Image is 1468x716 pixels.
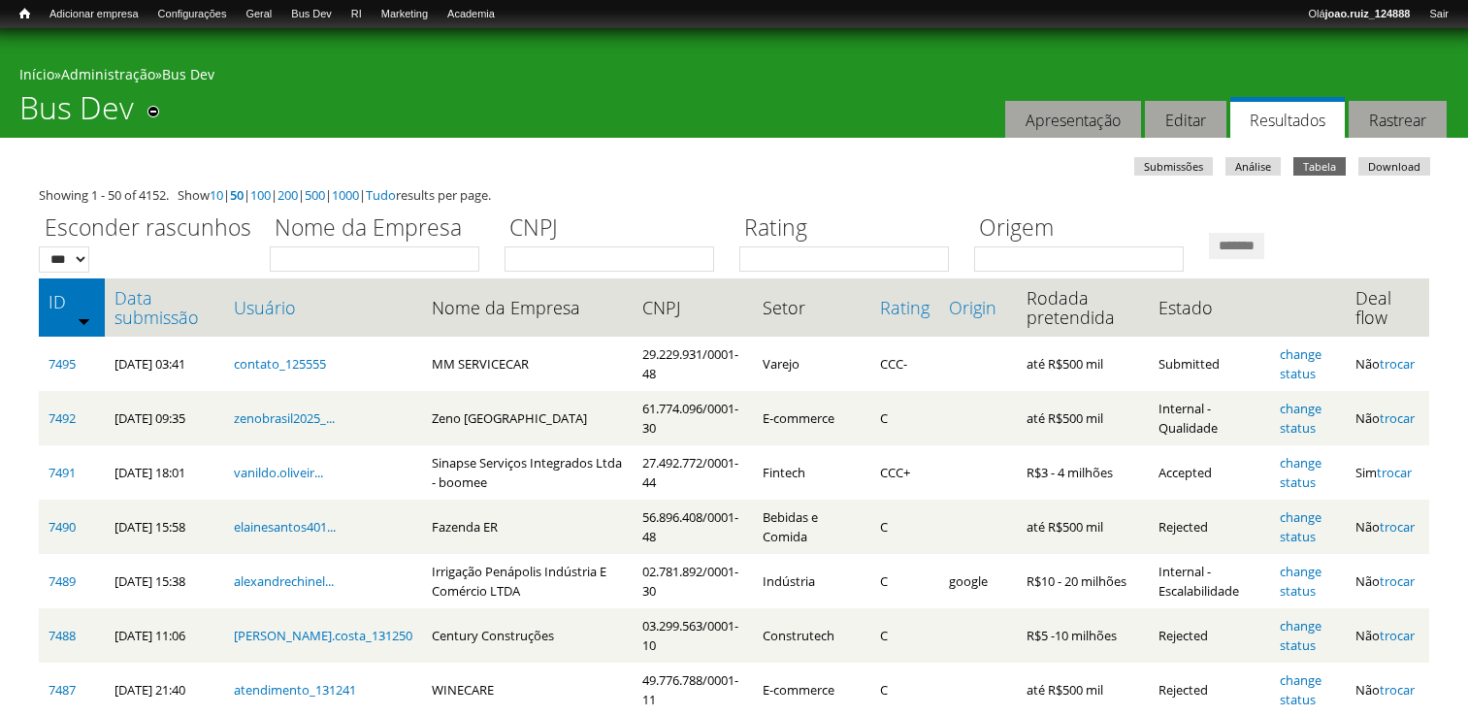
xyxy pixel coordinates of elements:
td: Bebidas e Comida [753,500,869,554]
td: [DATE] 11:06 [105,608,224,663]
td: [DATE] 15:58 [105,500,224,554]
a: Adicionar empresa [40,5,148,24]
a: 7491 [49,464,76,481]
td: C [870,500,939,554]
a: trocar [1380,409,1415,427]
td: CCC- [870,337,939,391]
td: CCC+ [870,445,939,500]
th: Rodada pretendida [1017,278,1150,337]
img: ordem crescente [78,314,90,327]
a: Submissões [1134,157,1213,176]
a: 1000 [332,186,359,204]
a: trocar [1380,681,1415,699]
td: google [939,554,1017,608]
a: 7490 [49,518,76,536]
td: 27.492.772/0001-44 [633,445,753,500]
td: Fintech [753,445,869,500]
div: Showing 1 - 50 of 4152. Show | | | | | | results per page. [39,185,1429,205]
td: [DATE] 15:38 [105,554,224,608]
td: R$5 -10 milhões [1017,608,1150,663]
label: Nome da Empresa [270,212,492,246]
th: Nome da Empresa [422,278,633,337]
div: » » [19,65,1449,89]
a: trocar [1380,518,1415,536]
a: Tabela [1293,157,1346,176]
td: Varejo [753,337,869,391]
a: 50 [230,186,244,204]
a: change status [1280,345,1321,382]
td: 56.896.408/0001-48 [633,500,753,554]
td: Irrigação Penápolis Indústria E Comércio LTDA [422,554,633,608]
a: Geral [236,5,281,24]
a: 100 [250,186,271,204]
a: Rating [880,298,930,317]
td: C [870,391,939,445]
td: até R$500 mil [1017,391,1150,445]
a: 7495 [49,355,76,373]
h1: Bus Dev [19,89,134,138]
a: Editar [1145,101,1226,139]
a: 7492 [49,409,76,427]
a: change status [1280,617,1321,654]
span: Início [19,7,30,20]
a: trocar [1377,464,1412,481]
td: Não [1346,554,1429,608]
th: Deal flow [1346,278,1429,337]
a: RI [342,5,372,24]
td: 61.774.096/0001-30 [633,391,753,445]
td: Submitted [1149,337,1269,391]
a: Marketing [372,5,438,24]
a: Bus Dev [162,65,214,83]
a: Apresentação [1005,101,1141,139]
a: elainesantos401... [234,518,336,536]
a: Sair [1419,5,1458,24]
a: Início [19,65,54,83]
a: Resultados [1230,97,1345,139]
a: alexandrechinel... [234,572,334,590]
td: R$3 - 4 milhões [1017,445,1150,500]
a: 7489 [49,572,76,590]
td: Sim [1346,445,1429,500]
a: 7487 [49,681,76,699]
a: 10 [210,186,223,204]
td: Internal - Escalabilidade [1149,554,1269,608]
td: R$10 - 20 milhões [1017,554,1150,608]
a: Rastrear [1349,101,1447,139]
a: change status [1280,400,1321,437]
td: até R$500 mil [1017,500,1150,554]
a: Bus Dev [281,5,342,24]
td: Accepted [1149,445,1269,500]
td: Não [1346,391,1429,445]
a: 200 [277,186,298,204]
a: change status [1280,508,1321,545]
td: Rejected [1149,608,1269,663]
a: contato_125555 [234,355,326,373]
a: 500 [305,186,325,204]
td: Internal - Qualidade [1149,391,1269,445]
td: Não [1346,500,1429,554]
td: Fazenda ER [422,500,633,554]
a: Origin [949,298,1007,317]
a: Configurações [148,5,237,24]
td: E-commerce [753,391,869,445]
th: Setor [753,278,869,337]
td: Não [1346,337,1429,391]
a: trocar [1380,572,1415,590]
a: Data submissão [114,288,214,327]
a: trocar [1380,627,1415,644]
a: [PERSON_NAME].costa_131250 [234,627,412,644]
a: Análise [1225,157,1281,176]
td: Zeno [GEOGRAPHIC_DATA] [422,391,633,445]
td: até R$500 mil [1017,337,1150,391]
th: Estado [1149,278,1269,337]
td: [DATE] 18:01 [105,445,224,500]
a: change status [1280,454,1321,491]
td: Rejected [1149,500,1269,554]
td: [DATE] 03:41 [105,337,224,391]
td: Sinapse Serviços Integrados Ltda - boomee [422,445,633,500]
a: zenobrasil2025_... [234,409,335,427]
td: Century Construções [422,608,633,663]
a: change status [1280,563,1321,600]
td: 29.229.931/0001-48 [633,337,753,391]
a: change status [1280,671,1321,708]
